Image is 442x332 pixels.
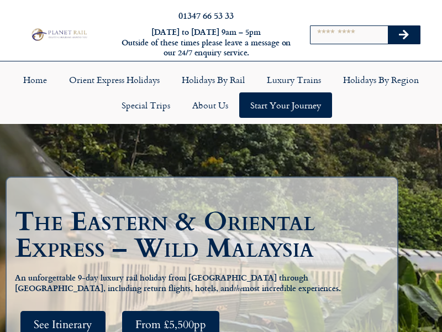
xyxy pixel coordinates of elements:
[15,209,394,262] h1: The Eastern & Oriental Express – Wild Malaysia
[171,67,256,92] a: Holidays by Rail
[388,26,420,44] button: Search
[234,283,243,296] em: the
[34,318,92,331] span: See Itinerary
[15,273,389,294] h5: An unforgettable 9-day luxury rail holiday from [GEOGRAPHIC_DATA] through [GEOGRAPHIC_DATA], incl...
[58,67,171,92] a: Orient Express Holidays
[135,318,206,331] span: From £5,500pp
[6,67,436,118] nav: Menu
[120,27,292,58] h6: [DATE] to [DATE] 9am – 5pm Outside of these times please leave a message on our 24/7 enquiry serv...
[29,27,88,41] img: Planet Rail Train Holidays Logo
[178,9,234,22] a: 01347 66 53 33
[239,92,332,118] a: Start your Journey
[12,67,58,92] a: Home
[110,92,181,118] a: Special Trips
[332,67,430,92] a: Holidays by Region
[256,67,332,92] a: Luxury Trains
[181,92,239,118] a: About Us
